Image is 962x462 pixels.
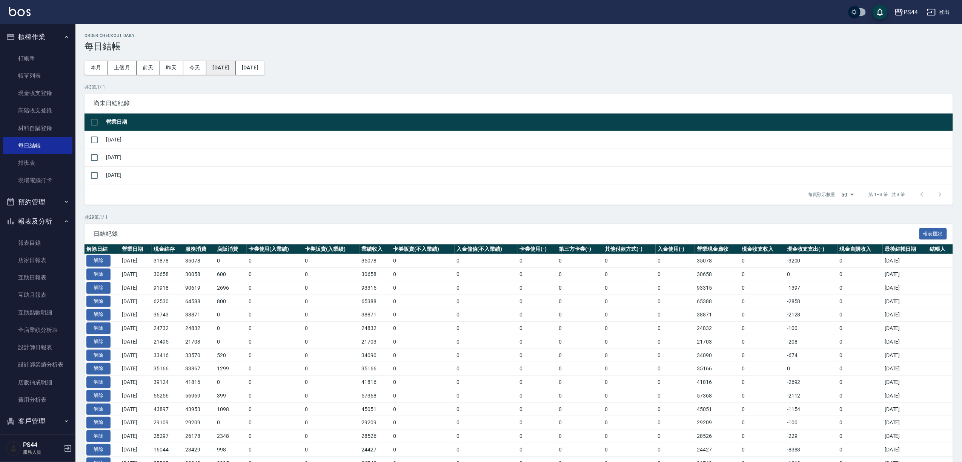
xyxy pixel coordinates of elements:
td: 0 [838,254,883,268]
td: 30658 [695,268,740,281]
td: 0 [455,254,518,268]
td: 0 [838,322,883,335]
button: 解除 [86,322,111,334]
td: 0 [656,335,695,348]
td: [DATE] [120,335,152,348]
a: 報表匯出 [919,230,947,237]
td: 0 [391,348,455,362]
td: 0 [838,348,883,362]
th: 現金自購收入 [838,244,883,254]
a: 店販抽成明細 [3,374,72,391]
td: 0 [656,376,695,389]
td: 0 [303,254,360,268]
button: 解除 [86,309,111,321]
td: 24832 [695,322,740,335]
td: 0 [740,348,785,362]
td: [DATE] [883,322,928,335]
button: [DATE] [206,61,235,75]
td: 0 [838,335,883,348]
td: 0 [603,281,656,295]
th: 現金收支支出(-) [785,244,838,254]
td: 35078 [360,254,392,268]
button: 上個月 [108,61,137,75]
button: [DATE] [236,61,264,75]
td: [DATE] [883,362,928,376]
td: [DATE] [120,254,152,268]
td: 0 [740,376,785,389]
td: 41816 [183,376,215,389]
p: 第 1–3 筆 共 3 筆 [869,191,905,198]
td: [DATE] [104,149,953,166]
button: 解除 [86,296,111,307]
button: 解除 [86,404,111,415]
th: 卡券使用(入業績) [247,244,303,254]
th: 入金儲值(不入業績) [455,244,518,254]
td: 38871 [183,308,215,322]
td: 0 [557,362,603,376]
td: 0 [603,308,656,322]
td: [DATE] [120,348,152,362]
td: 35078 [183,254,215,268]
th: 最後結帳日期 [883,244,928,254]
td: 0 [518,322,557,335]
th: 卡券販賣(入業績) [303,244,360,254]
td: 45051 [360,402,392,416]
td: 0 [247,402,303,416]
td: 0 [303,268,360,281]
td: 520 [215,348,247,362]
td: [DATE] [120,362,152,376]
td: 0 [740,254,785,268]
td: 43953 [183,402,215,416]
td: 0 [303,362,360,376]
td: -674 [785,348,838,362]
td: 0 [303,295,360,308]
td: [DATE] [120,322,152,335]
td: 0 [838,308,883,322]
td: 93315 [360,281,392,295]
td: 90619 [183,281,215,295]
td: 30058 [183,268,215,281]
td: [DATE] [883,348,928,362]
button: 解除 [86,282,111,294]
td: 0 [303,335,360,348]
td: 38871 [695,308,740,322]
td: 65388 [360,295,392,308]
td: 0 [455,308,518,322]
td: 0 [247,362,303,376]
td: 0 [455,389,518,402]
td: 0 [740,295,785,308]
td: 0 [303,348,360,362]
button: 解除 [86,350,111,361]
td: 57368 [695,389,740,402]
a: 店家日報表 [3,252,72,269]
td: -2692 [785,376,838,389]
button: 客戶管理 [3,411,72,431]
td: 31878 [152,254,183,268]
td: 0 [785,268,838,281]
td: [DATE] [120,308,152,322]
td: 0 [391,308,455,322]
td: 93315 [695,281,740,295]
td: 0 [303,376,360,389]
td: 0 [740,322,785,335]
th: 其他付款方式(-) [603,244,656,254]
td: [DATE] [883,389,928,402]
a: 材料自購登錄 [3,120,72,137]
button: 昨天 [160,61,183,75]
td: 0 [838,281,883,295]
td: 35166 [152,362,183,376]
td: 0 [838,376,883,389]
th: 現金收支收入 [740,244,785,254]
td: 57368 [360,389,392,402]
td: [DATE] [883,335,928,348]
button: 報表匯出 [919,228,947,240]
a: 帳單列表 [3,67,72,84]
td: 30658 [152,268,183,281]
button: 前天 [137,61,160,75]
td: 0 [391,268,455,281]
td: 91918 [152,281,183,295]
td: -2128 [785,308,838,322]
td: 34090 [695,348,740,362]
span: 尚未日結紀錄 [94,100,944,107]
td: [DATE] [104,131,953,149]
